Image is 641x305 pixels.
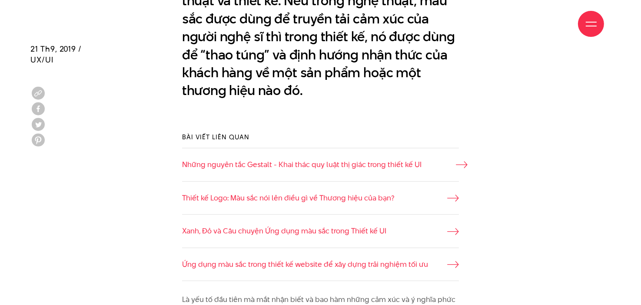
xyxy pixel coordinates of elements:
h3: Bài viết liên quan [182,132,459,141]
a: Thiết kế Logo: Màu sắc nói lên điều gì về Thương hiệu của bạn? [182,193,459,204]
a: Những nguyên tắc Gestalt - Khai thác quy luật thị giác trong thiết kế UI [182,159,459,171]
span: 21 Th9, 2019 / UX/UI [30,43,82,65]
a: Xanh, Đỏ và Câu chuyện Ứng dụng màu sắc trong Thiết kế UI [182,226,459,237]
a: Ứng dụng màu sắc trong thiết kế website để xây dựng trải nghiệm tối ưu [182,259,459,270]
